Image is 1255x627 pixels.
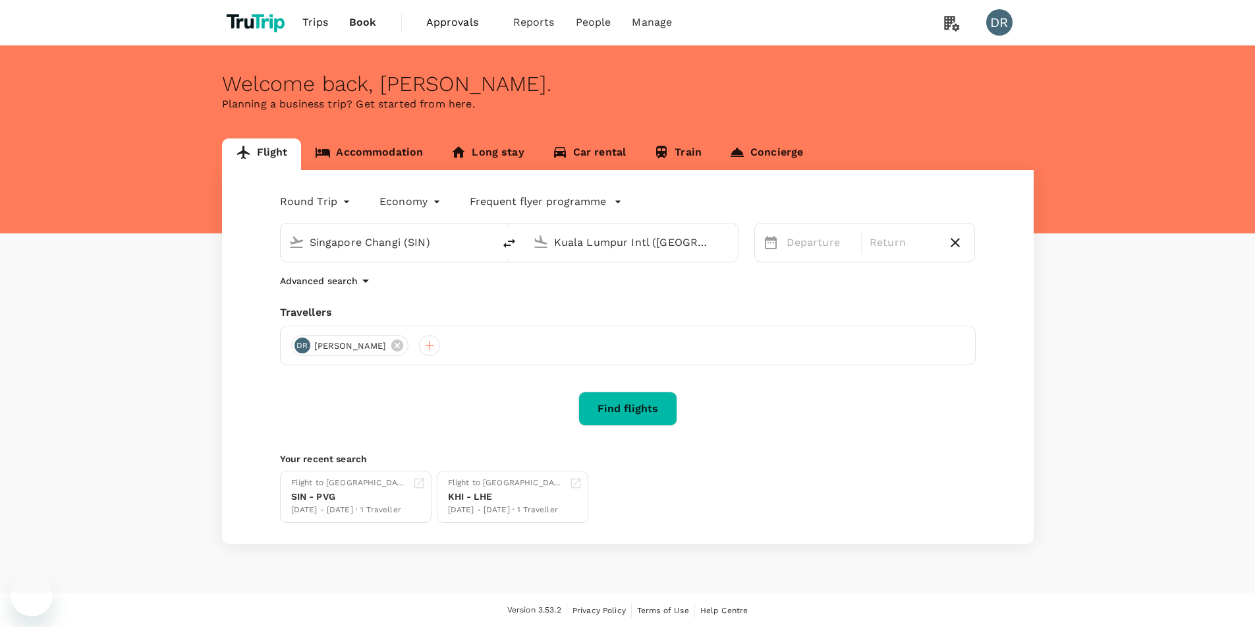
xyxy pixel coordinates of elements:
p: Frequent flyer programme [470,194,606,210]
a: Flight [222,138,302,170]
div: Welcome back , [PERSON_NAME] . [222,72,1034,96]
input: Going to [554,232,710,253]
button: Open [729,241,731,243]
a: Train [640,138,715,170]
img: TruTrip logo [222,8,293,37]
a: Help Centre [700,603,748,618]
span: Help Centre [700,606,748,615]
div: Flight to [GEOGRAPHIC_DATA] [291,477,407,490]
div: KHI - LHE [448,490,564,504]
button: Frequent flyer programme [470,194,622,210]
a: Accommodation [301,138,437,170]
div: [DATE] - [DATE] · 1 Traveller [448,504,564,517]
div: DR [294,338,310,353]
div: Travellers [280,305,976,320]
p: Planning a business trip? Get started from here. [222,96,1034,112]
a: Car rental [538,138,640,170]
span: Terms of Use [637,606,689,615]
button: Open [484,241,487,243]
input: Depart from [310,232,466,253]
span: Approvals [426,15,492,30]
a: Concierge [715,138,817,170]
div: [DATE] - [DATE] · 1 Traveller [291,504,407,517]
span: Reports [513,15,555,30]
button: Find flights [578,392,677,426]
a: Terms of Use [637,603,689,618]
span: Trips [302,15,328,30]
div: SIN - PVG [291,490,407,504]
span: Version 3.53.2 [507,604,561,617]
p: Advanced search [280,274,358,287]
button: delete [493,227,525,259]
span: Book [349,15,377,30]
button: Advanced search [280,273,374,289]
p: Your recent search [280,452,976,465]
a: Long stay [437,138,538,170]
a: Privacy Policy [572,603,626,618]
div: DR[PERSON_NAME] [291,335,409,356]
div: DR [986,9,1013,36]
iframe: Button to launch messaging window [11,574,53,616]
span: Privacy Policy [572,606,626,615]
div: Flight to [GEOGRAPHIC_DATA] [448,477,564,490]
div: Round Trip [280,191,354,212]
span: Manage [632,15,672,30]
div: Economy [379,191,443,212]
span: [PERSON_NAME] [306,340,395,353]
p: Return [870,235,936,251]
span: People [576,15,611,30]
p: Departure [787,235,853,251]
